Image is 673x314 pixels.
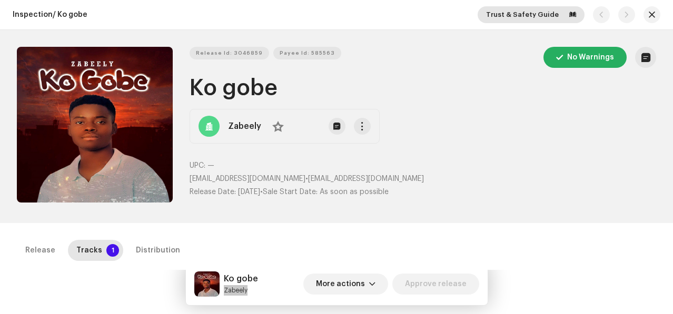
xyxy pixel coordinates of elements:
[224,272,258,285] h5: Ko gobe
[280,43,335,64] span: Payee Id: 585563
[320,188,389,196] span: As soon as possible
[196,43,263,64] span: Release Id: 3046859
[308,175,424,183] span: [EMAIL_ADDRESS][DOMAIN_NAME]
[238,188,260,196] span: [DATE]
[190,188,236,196] span: Release Date:
[190,47,269,59] button: Release Id: 3046859
[392,274,479,295] button: Approve release
[273,47,341,59] button: Payee Id: 585563
[207,162,214,169] span: —
[263,188,318,196] span: Sale Start Date:
[194,271,220,297] img: f3fa837d-3a42-4d37-af05-9f599fc94ad3
[190,76,657,100] h1: Ko gobe
[316,274,365,295] span: More actions
[303,274,388,295] button: More actions
[190,174,657,185] p: •
[190,175,305,183] span: [EMAIL_ADDRESS][DOMAIN_NAME]
[228,120,261,133] strong: Zabeely
[190,188,263,196] span: •
[224,285,258,296] small: Ko gobe
[190,162,205,169] span: UPC:
[405,274,467,295] span: Approve release
[136,240,180,261] div: Distribution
